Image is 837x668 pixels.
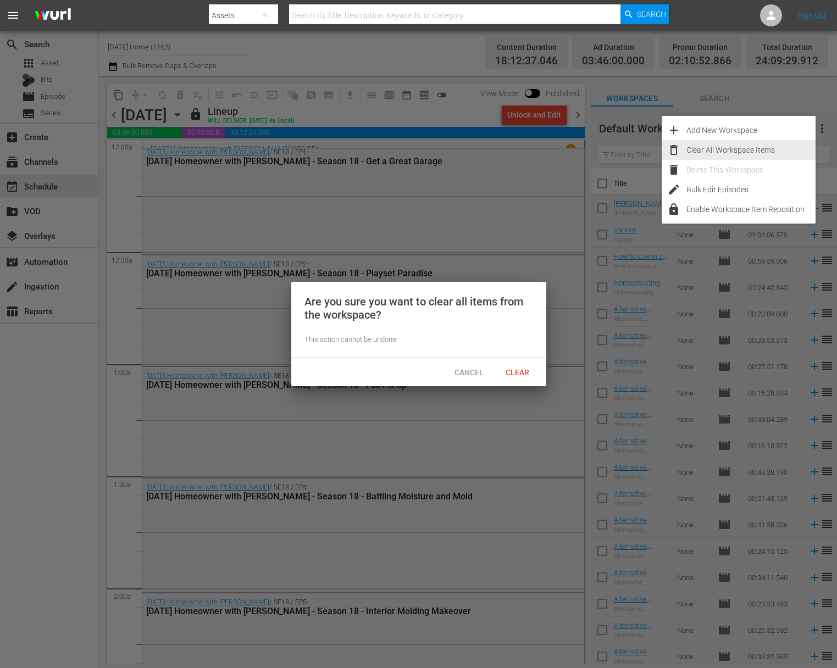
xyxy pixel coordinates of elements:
[667,163,680,176] span: delete
[686,199,816,219] div: Enable Workspace Item Reposition
[686,160,816,180] div: Delete This Workspace
[7,9,20,22] span: menu
[686,180,816,199] div: Bulk Edit Episodes
[445,362,494,382] button: Cancel
[667,203,680,216] span: lock
[686,120,816,140] div: Add New Workspace
[686,140,816,160] div: Clear All Workspace Items
[620,4,669,24] button: Search
[798,11,827,20] a: Sign Out
[494,362,542,382] button: Clear
[26,3,79,29] img: ans4CAIJ8jUAAAAAAAAAAAAAAAAAAAAAAAAgQb4GAAAAAAAAAAAAAAAAAAAAAAAAJMjXAAAAAAAAAAAAAAAAAAAAAAAAgAT5G...
[304,335,533,345] div: This action cannot be undone.
[637,4,666,24] span: Search
[667,124,680,137] span: add
[304,295,533,321] div: Are you sure you want to clear all items from the workspace?
[497,368,538,377] span: Clear
[667,183,680,196] span: edit
[446,368,492,377] span: Cancel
